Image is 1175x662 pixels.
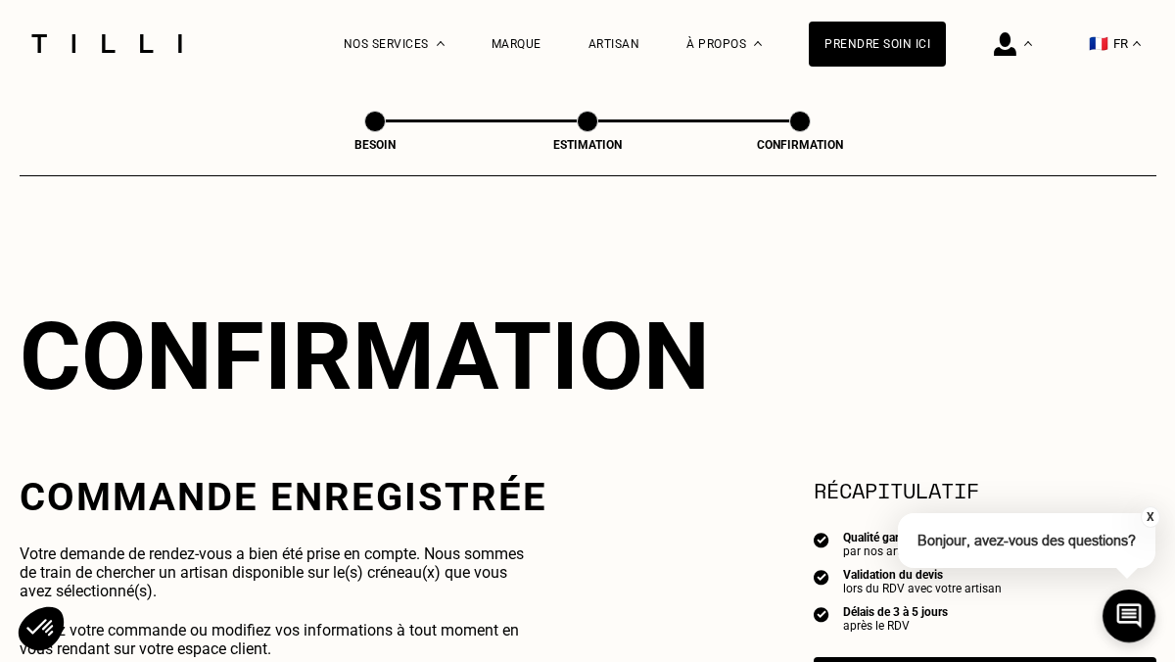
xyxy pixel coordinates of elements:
img: icon list info [814,531,829,548]
p: Bonjour, avez-vous des questions? [898,513,1155,568]
div: par nos artisans Tilli [843,544,951,558]
span: 🇫🇷 [1089,34,1108,53]
a: Artisan [588,37,640,51]
img: Menu déroulant [437,41,445,46]
div: Qualité garantie [843,531,951,544]
img: icône connexion [994,32,1016,56]
div: Confirmation [702,138,898,152]
section: Récapitulatif [814,474,1156,506]
a: Marque [492,37,541,51]
a: Prendre soin ici [809,22,946,67]
img: Menu déroulant [1024,41,1032,46]
p: Suivez votre commande ou modifiez vos informations à tout moment en vous rendant sur votre espace... [20,621,541,658]
div: Validation du devis [843,568,1002,582]
div: Confirmation [20,302,1156,411]
div: lors du RDV avec votre artisan [843,582,1002,595]
img: Logo du service de couturière Tilli [24,34,189,53]
button: X [1141,506,1160,528]
div: Délais de 3 à 5 jours [843,605,948,619]
div: Estimation [490,138,685,152]
img: Menu déroulant à propos [754,41,762,46]
img: icon list info [814,568,829,586]
div: après le RDV [843,619,948,633]
img: menu déroulant [1133,41,1141,46]
div: Besoin [277,138,473,152]
h2: Commande enregistrée [20,474,547,520]
img: icon list info [814,605,829,623]
p: Votre demande de rendez-vous a bien été prise en compte. Nous sommes de train de chercher un arti... [20,544,541,600]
